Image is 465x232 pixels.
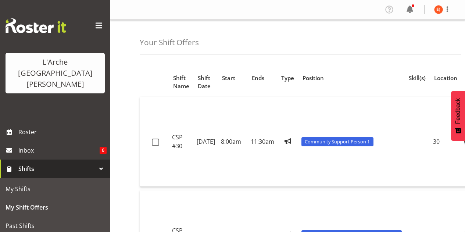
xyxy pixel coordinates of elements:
span: Ends [252,74,264,82]
span: Shift Date [198,74,214,91]
span: Inbox [18,145,100,156]
span: Feedback [455,98,461,124]
td: 11:30am [248,97,277,187]
span: Community Support Person 1 [305,138,370,145]
td: 8:00am [218,97,248,187]
span: Type [281,74,294,82]
td: 30 [430,97,462,187]
span: Skill(s) [409,74,426,82]
span: Shifts [18,163,96,174]
span: Roster [18,126,107,138]
td: CSP #30 [169,97,194,187]
span: Past Shifts [6,220,105,231]
span: My Shift Offers [6,202,105,213]
h4: Your Shift Offers [140,38,199,47]
img: Rosterit website logo [6,18,66,33]
img: estelle-yuqi-pu11509.jpg [434,5,443,14]
a: My Shifts [2,180,108,198]
td: [DATE] [194,97,218,187]
span: Shift Name [173,74,189,91]
span: Position [303,74,324,82]
div: L'Arche [GEOGRAPHIC_DATA][PERSON_NAME] [13,57,97,90]
button: Feedback - Show survey [451,91,465,141]
a: My Shift Offers [2,198,108,217]
span: Start [222,74,235,82]
span: My Shifts [6,183,105,194]
span: 6 [100,147,107,154]
span: Location [434,74,457,82]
